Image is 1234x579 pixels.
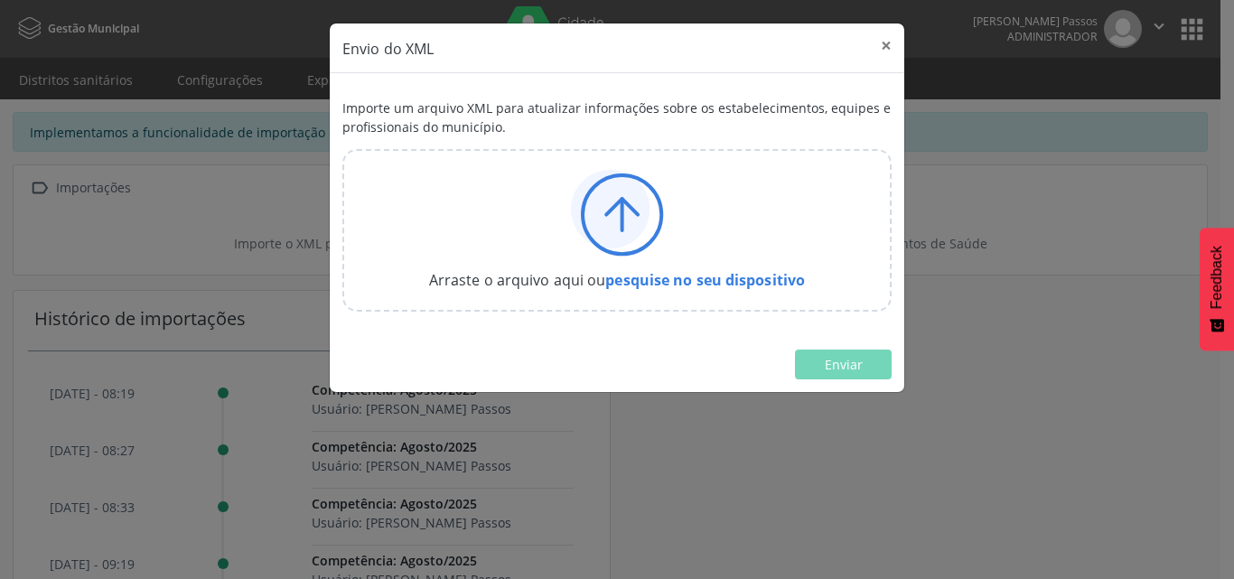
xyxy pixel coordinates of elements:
div: Importe um arquivo XML para atualizar informações sobre os estabelecimentos, equipes e profission... [342,86,892,149]
a: pesquise no seu dispositivo [605,270,805,290]
span: Envio do XML [342,39,434,59]
div: Arraste o arquivo aqui ou [363,269,871,291]
button: Close [868,23,904,68]
span: Feedback [1209,246,1225,309]
button: Feedback - Mostrar pesquisa [1200,228,1234,350]
span: Enviar [825,356,863,373]
button: Enviar [795,350,892,380]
